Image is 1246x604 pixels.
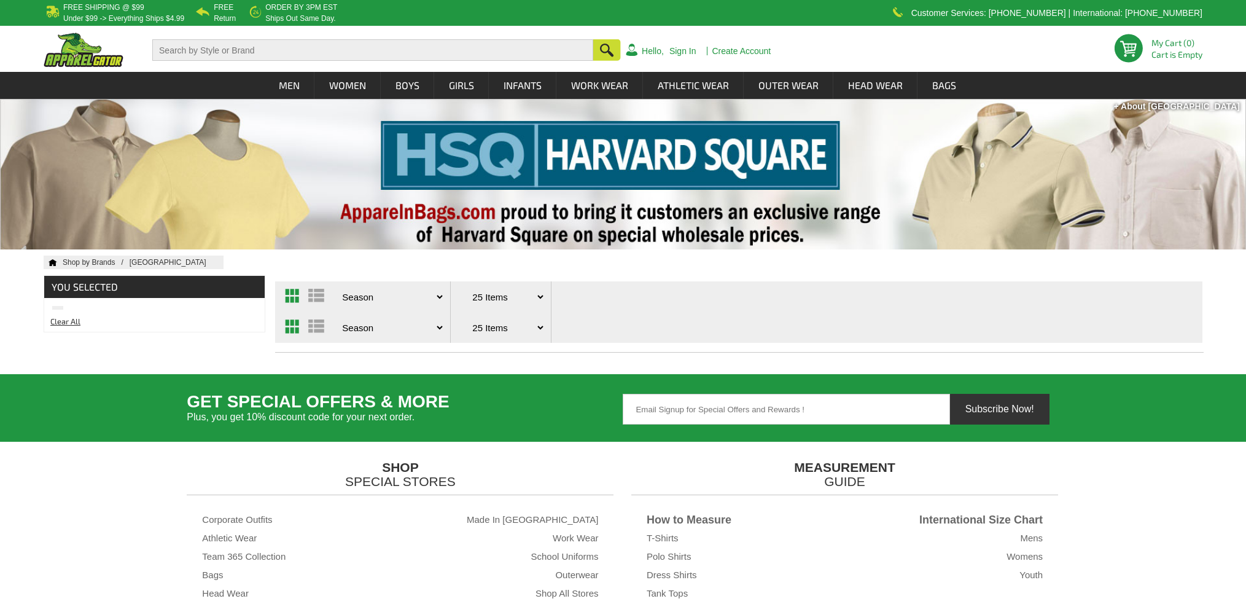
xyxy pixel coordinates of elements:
[647,533,679,543] a: T-Shirts
[63,15,184,22] p: under $99 -> everything ships $4.99
[63,3,144,12] b: Free Shipping @ $99
[911,9,1202,17] p: Customer Services: [PHONE_NUMBER] | International: [PHONE_NUMBER]
[187,474,613,488] span: SPECIAL STORES
[845,516,1043,531] h3: International Size Chart
[918,72,970,99] a: Bags
[647,551,691,562] a: Polo Shirts
[489,72,556,99] a: Infants
[130,258,219,267] a: Shop Harvard Square
[834,72,917,99] a: Head Wear
[50,316,80,326] a: Clear All
[623,394,949,425] input: Email Signup for Special Offers and Rewards !
[1020,533,1043,543] a: Mens
[44,33,123,67] img: ApparelGator
[712,47,771,55] a: Create Account
[467,514,599,525] a: Made In [GEOGRAPHIC_DATA]
[647,516,845,531] h3: How to Measure
[794,460,895,474] b: MEASUREMENT
[202,514,272,525] a: Corporate Outfits
[647,588,688,598] a: Tank Tops
[950,394,1049,425] button: Subscribe Now!
[202,588,249,598] a: Head Wear
[187,460,613,488] a: SHOPSPECIAL STORES
[315,72,380,99] a: Women
[44,259,57,266] a: Home
[631,460,1058,488] a: MEASUREMENTGUIDE
[214,15,236,22] p: Return
[202,570,223,580] a: Bags
[531,551,598,562] a: School Uniforms
[555,570,598,580] a: Outerwear
[557,72,642,99] a: Work Wear
[187,409,623,425] span: Plus, you get 10% discount code for your next order.
[381,72,434,99] a: Boys
[152,39,593,61] input: Search by Style or Brand
[647,570,697,580] a: Dress Shirts
[382,460,419,474] b: SHOP
[44,276,265,298] span: YOU SELECTED
[535,588,599,598] a: Shop All Stores
[744,72,833,99] a: Outer Wear
[1007,551,1043,562] a: Womens
[644,72,743,99] a: Athletic Wear
[631,474,1058,488] span: GUIDE
[187,394,623,425] h3: Get Special Offers & More
[202,551,286,562] a: Team 365 Collection
[669,47,696,55] a: Sign In
[553,533,598,543] a: Work Wear
[1114,100,1240,112] div: + About [GEOGRAPHIC_DATA]
[435,72,488,99] a: Girls
[265,3,337,12] b: Order by 3PM EST
[642,47,664,55] a: Hello,
[1151,50,1202,59] span: Cart is Empty
[214,3,233,12] b: Free
[265,72,314,99] a: Men
[1151,39,1197,47] li: My Cart (0)
[1019,570,1043,580] a: Youth
[202,533,257,543] a: Athletic Wear
[63,258,130,267] a: Shop by Brands
[265,15,337,22] p: ships out same day.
